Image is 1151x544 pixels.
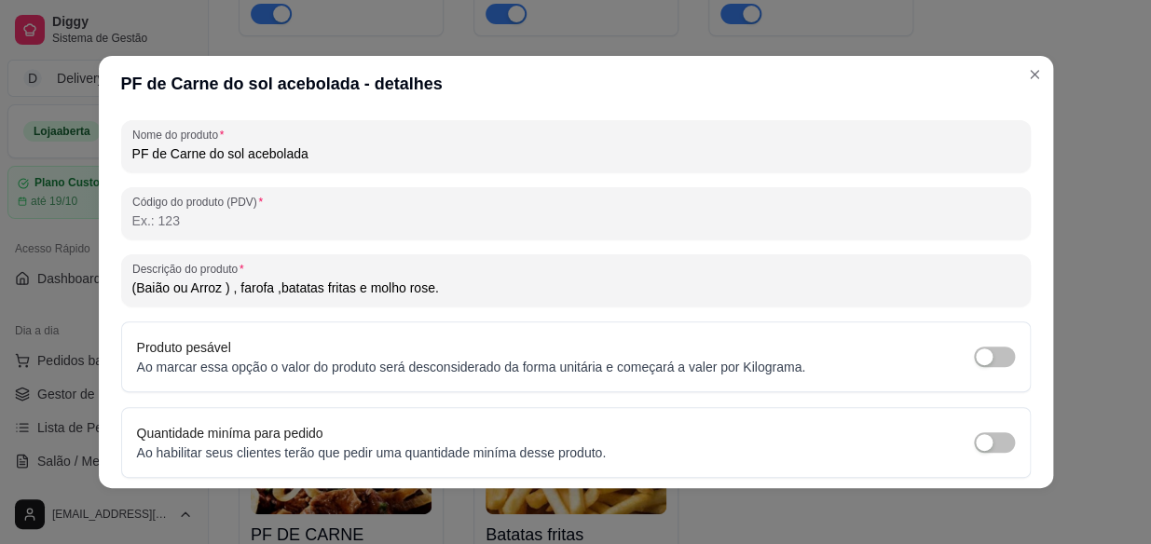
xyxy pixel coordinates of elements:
[137,443,607,462] p: Ao habilitar seus clientes terão que pedir uma quantidade miníma desse produto.
[1020,60,1049,89] button: Close
[132,194,269,210] label: Código do produto (PDV)
[132,144,1020,163] input: Nome do produto
[137,340,231,355] label: Produto pesável
[132,261,250,277] label: Descrição do produto
[132,279,1020,297] input: Descrição do produto
[137,358,806,376] p: Ao marcar essa opção o valor do produto será desconsiderado da forma unitária e começará a valer ...
[137,426,323,441] label: Quantidade miníma para pedido
[99,56,1053,112] header: PF de Carne do sol acebolada - detalhes
[132,127,230,143] label: Nome do produto
[132,211,1020,230] input: Código do produto (PDV)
